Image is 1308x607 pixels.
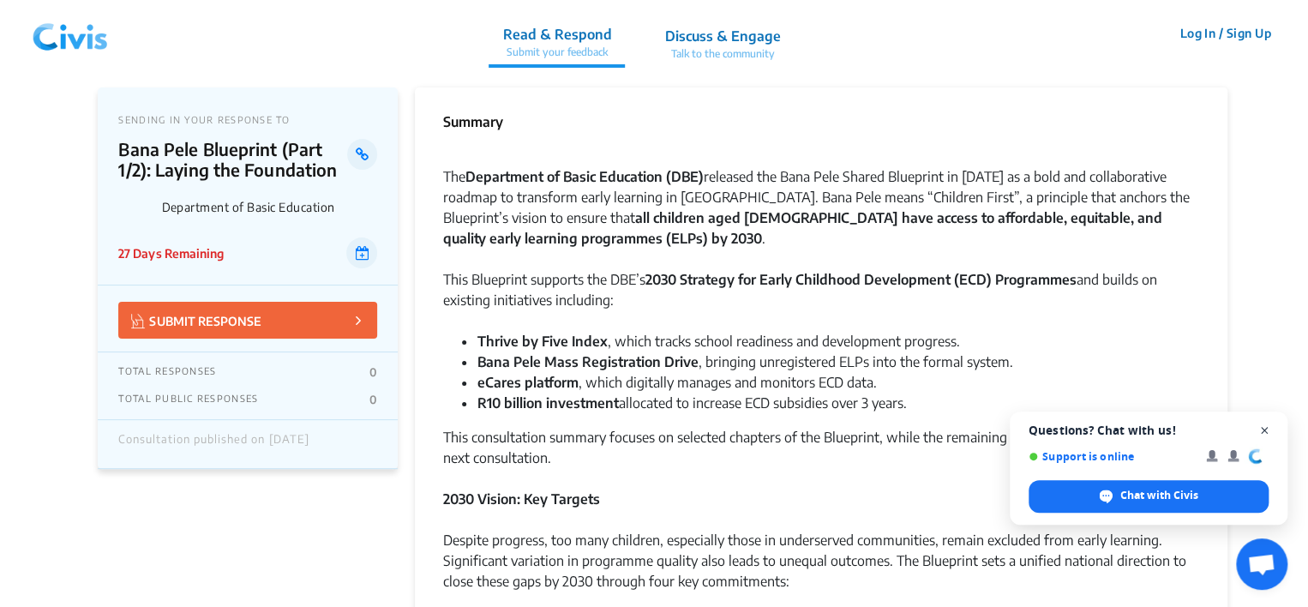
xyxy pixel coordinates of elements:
strong: Department of Basic Education (DBE) [465,168,703,185]
div: This consultation summary focuses on selected chapters of the Blueprint, while the remaining chap... [442,427,1199,489]
p: SENDING IN YOUR RESPONSE TO [118,114,377,125]
p: TOTAL RESPONSES [118,365,216,379]
p: Read & Respond [502,24,611,45]
strong: Thrive by Five Index [477,333,607,350]
p: Summary [442,111,502,132]
div: The released the Bana Pele Shared Blueprint in [DATE] as a bold and collaborative roadmap to tran... [442,166,1199,269]
span: Chat with Civis [1120,488,1198,503]
div: Consultation published on [DATE] [118,433,309,455]
button: SUBMIT RESPONSE [118,302,377,339]
span: Support is online [1029,450,1194,463]
strong: R10 billion [477,394,542,412]
p: Department of Basic Education [161,200,377,214]
p: Submit your feedback [502,45,611,60]
strong: 2030 Strategy for Early Childhood Development (ECD) Programmes [645,271,1076,288]
p: SUBMIT RESPONSE [131,310,261,330]
li: allocated to increase ECD subsidies over 3 years. [477,393,1199,413]
span: Questions? Chat with us! [1029,424,1269,437]
li: , bringing unregistered ELPs into the formal system. [477,352,1199,372]
li: , which tracks school readiness and development progress. [477,331,1199,352]
span: Chat with Civis [1029,480,1269,513]
p: Talk to the community [664,46,780,62]
p: Bana Pele Blueprint (Part 1/2): Laying the Foundation [118,139,347,180]
button: Log In / Sign Up [1168,20,1282,46]
a: Open chat [1236,538,1287,590]
p: 0 [369,393,377,406]
strong: 2030 Vision: Key Targets [442,490,599,508]
strong: Bana Pele Mass Registration Drive [477,353,698,370]
img: r3bhv9o7vttlwasn7lg2llmba4yf [26,8,115,59]
div: This Blueprint supports the DBE’s and builds on existing initiatives including: [442,269,1199,331]
li: , which digitally manages and monitors ECD data. [477,372,1199,393]
strong: all children aged [DEMOGRAPHIC_DATA] have access to affordable, equitable, and quality early lear... [442,209,1161,247]
p: Discuss & Engage [664,26,780,46]
p: TOTAL PUBLIC RESPONSES [118,393,258,406]
strong: investment [545,394,618,412]
img: Department of Basic Education logo [118,189,154,225]
img: Vector.jpg [131,314,145,328]
p: 27 Days Remaining [118,244,223,262]
strong: eCares platform [477,374,578,391]
p: 0 [369,365,377,379]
